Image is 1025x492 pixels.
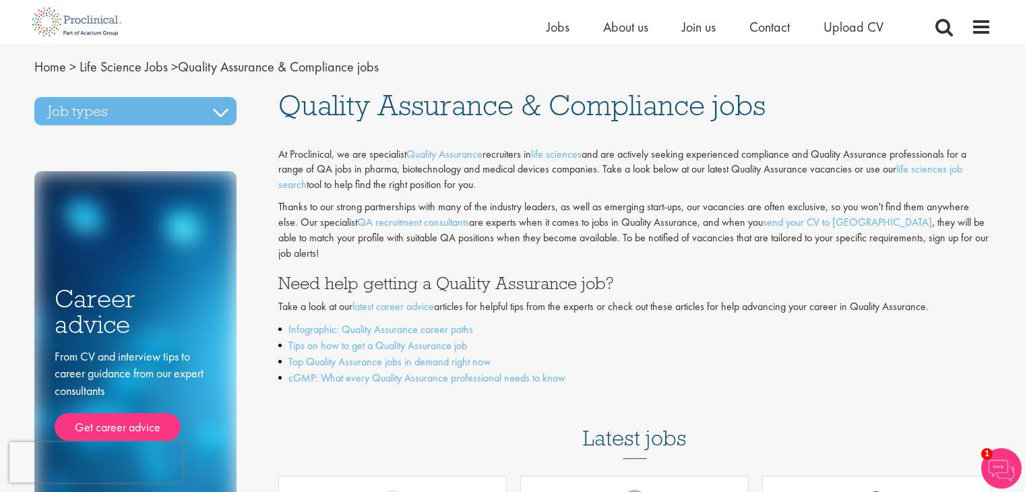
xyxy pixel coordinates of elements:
a: life sciences job search [278,162,962,191]
span: Quality Assurance & Compliance jobs [34,58,379,75]
a: About us [603,18,648,36]
a: Upload CV [824,18,883,36]
a: Top Quality Assurance jobs in demand right now [288,355,491,369]
a: life sciences [531,147,582,161]
a: Quality Assurance [406,147,483,161]
span: At Proclinical, we are specialist recruiters in and are actively seeking experienced compliance a... [278,147,966,192]
a: Contact [749,18,790,36]
a: send your CV to [GEOGRAPHIC_DATA] [763,215,932,229]
h3: Job types [34,97,237,125]
span: Quality Assurance & Compliance jobs [278,87,766,123]
p: Take a look at our articles for helpful tips from the experts or check out these articles for hel... [278,299,991,315]
img: Chatbot [981,448,1022,489]
span: > [69,58,76,75]
a: Jobs [547,18,569,36]
a: breadcrumb link to Home [34,58,66,75]
span: > [171,58,178,75]
span: 1 [981,448,993,460]
a: Join us [682,18,716,36]
a: QA recruitment consultants [357,215,469,229]
a: Infographic: Quality Assurance career paths [288,322,473,336]
div: From CV and interview tips to career guidance from our expert consultants [55,348,216,441]
h3: Latest jobs [583,393,687,459]
p: Thanks to our strong partnerships with many of the industry leaders, as well as emerging start-up... [278,199,991,261]
a: Tips on how to get a Quality Assurance job [288,338,467,352]
a: cGMP: What every Quality Assurance professional needs to know [288,371,565,385]
h3: Career advice [55,286,216,338]
a: Get career advice [55,413,181,441]
h3: Need help getting a Quality Assurance job? [278,274,991,292]
a: latest career advice [352,299,434,313]
a: breadcrumb link to Life Science Jobs [80,58,168,75]
iframe: reCAPTCHA [9,442,182,483]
